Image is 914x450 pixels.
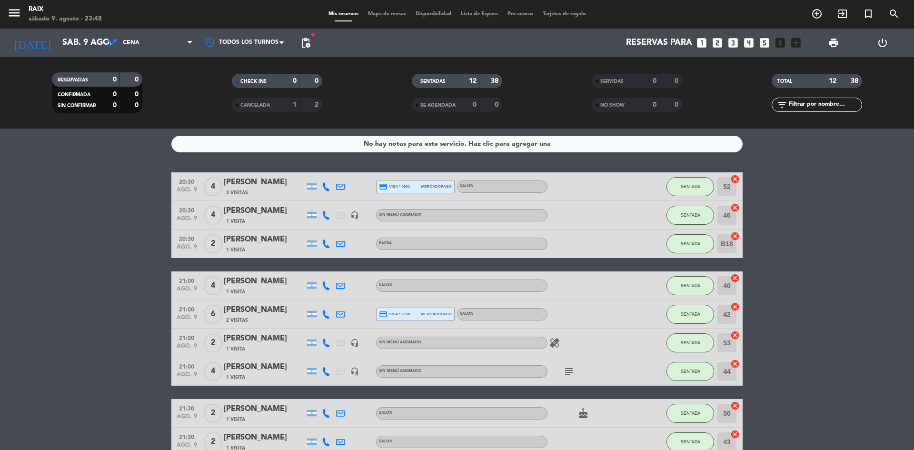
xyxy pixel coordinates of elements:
[224,176,305,189] div: [PERSON_NAME]
[7,6,21,20] i: menu
[491,78,500,84] strong: 38
[293,101,297,108] strong: 1
[113,91,117,98] strong: 0
[240,79,267,84] span: CHECK INS
[58,92,90,97] span: CONFIRMADA
[226,288,245,296] span: 1 Visita
[776,99,788,110] i: filter_list
[851,78,860,84] strong: 38
[204,276,222,295] span: 4
[226,416,245,423] span: 1 Visita
[135,102,140,109] strong: 0
[743,37,755,49] i: looks_4
[653,78,656,84] strong: 0
[29,14,102,24] div: sábado 9. agosto - 23:48
[727,37,739,49] i: looks_3
[675,78,680,84] strong: 0
[204,333,222,352] span: 2
[175,314,199,325] span: ago. 9
[29,5,102,14] div: RAIX
[175,215,199,226] span: ago. 9
[379,182,387,191] i: credit_card
[421,311,452,317] span: mercadopago
[563,366,575,377] i: subject
[175,204,199,215] span: 20:30
[730,330,740,340] i: cancel
[730,273,740,283] i: cancel
[364,139,551,150] div: No hay notas para este servicio. Haz clic para agregar una
[777,79,792,84] span: TOTAL
[379,241,392,245] span: BARRA
[379,340,421,344] span: Sin menú asignado
[790,37,802,49] i: add_box
[379,440,393,443] span: SALON
[829,78,836,84] strong: 12
[411,11,456,17] span: Disponibilidad
[681,340,700,345] span: SENTADA
[175,176,199,187] span: 20:30
[175,332,199,343] span: 21:00
[226,317,248,324] span: 2 Visitas
[175,303,199,314] span: 21:00
[175,371,199,382] span: ago. 9
[577,408,589,419] i: cake
[730,302,740,311] i: cancel
[681,369,700,374] span: SENTADA
[226,246,245,254] span: 1 Visita
[600,79,624,84] span: SERVIDAS
[858,29,907,57] div: LOG OUT
[549,337,560,349] i: healing
[123,40,139,46] span: Cena
[175,413,199,424] span: ago. 9
[811,8,823,20] i: add_circle_outline
[666,206,714,225] button: SENTADA
[224,361,305,373] div: [PERSON_NAME]
[175,244,199,255] span: ago. 9
[363,11,411,17] span: Mapa de mesas
[224,304,305,316] div: [PERSON_NAME]
[379,369,421,373] span: Sin menú asignado
[379,182,410,191] span: visa * 0601
[350,367,359,376] i: headset_mic
[310,32,316,38] span: fiber_manual_record
[204,362,222,381] span: 4
[226,374,245,381] span: 1 Visita
[379,411,393,415] span: SALON
[460,312,474,316] span: SALON
[135,91,140,98] strong: 0
[7,6,21,23] button: menu
[863,8,874,20] i: turned_in_not
[788,100,862,110] input: Filtrar por nombre...
[113,76,117,83] strong: 0
[315,101,320,108] strong: 2
[421,183,452,190] span: mercadopago
[460,184,474,188] span: SALON
[113,102,117,109] strong: 0
[175,233,199,244] span: 20:30
[226,189,248,197] span: 3 Visitas
[7,32,58,53] i: [DATE]
[730,231,740,241] i: cancel
[204,404,222,423] span: 2
[204,234,222,253] span: 2
[379,213,421,217] span: Sin menú asignado
[666,333,714,352] button: SENTADA
[495,101,500,108] strong: 0
[293,78,297,84] strong: 0
[324,11,363,17] span: Mis reservas
[681,311,700,317] span: SENTADA
[681,212,700,218] span: SENTADA
[666,234,714,253] button: SENTADA
[681,283,700,288] span: SENTADA
[204,305,222,324] span: 6
[774,37,786,49] i: looks_6
[681,410,700,416] span: SENTADA
[666,177,714,196] button: SENTADA
[695,37,708,49] i: looks_one
[730,430,740,439] i: cancel
[675,101,680,108] strong: 0
[350,339,359,347] i: headset_mic
[666,404,714,423] button: SENTADA
[224,332,305,345] div: [PERSON_NAME]
[420,79,446,84] span: SENTADAS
